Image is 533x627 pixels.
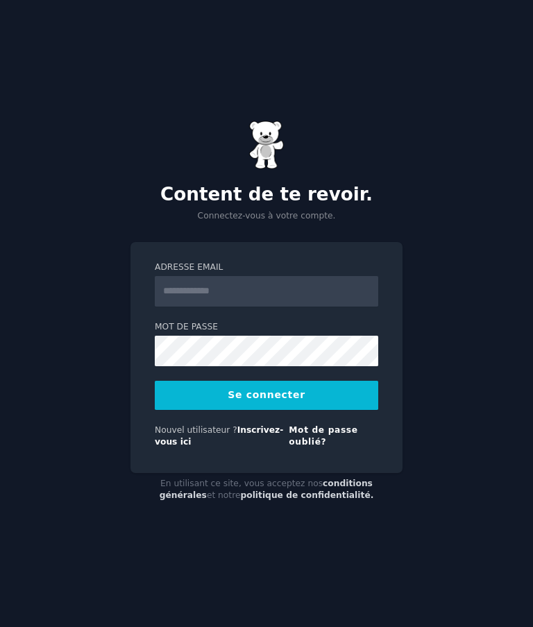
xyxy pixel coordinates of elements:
[155,262,223,272] font: Adresse email
[160,479,323,488] font: En utilisant ce site, vous acceptez nos
[240,490,373,500] a: politique de confidentialité.
[155,425,237,435] font: Nouvel utilisateur ?
[198,211,336,221] font: Connectez-vous à votre compte.
[160,184,373,205] font: Content de te revoir.
[155,381,378,410] button: Se connecter
[249,121,284,169] img: Ours en gélatine
[289,425,357,447] a: Mot de passe oublié?
[207,490,241,500] font: et notre
[155,322,218,332] font: Mot de passe
[228,389,305,400] font: Se connecter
